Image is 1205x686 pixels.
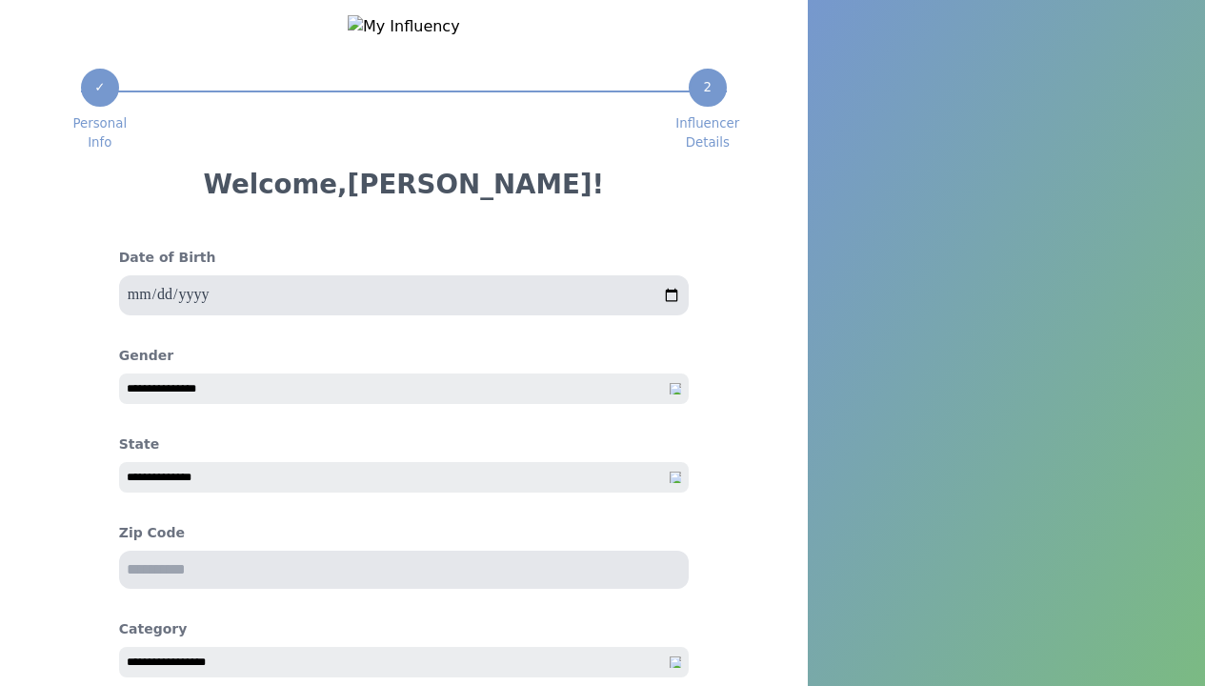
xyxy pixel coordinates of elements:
div: ✓ [81,69,119,107]
span: Personal Info [72,114,127,152]
h4: Gender [119,346,689,366]
h3: Welcome, [PERSON_NAME] ! [81,168,727,202]
span: Influencer Details [675,114,739,152]
img: My Influency [348,15,460,38]
div: 2 [689,69,727,107]
h4: Date of Birth [119,248,689,268]
h4: Zip Code [119,523,689,543]
h4: State [119,434,689,454]
h4: Category [119,619,689,639]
